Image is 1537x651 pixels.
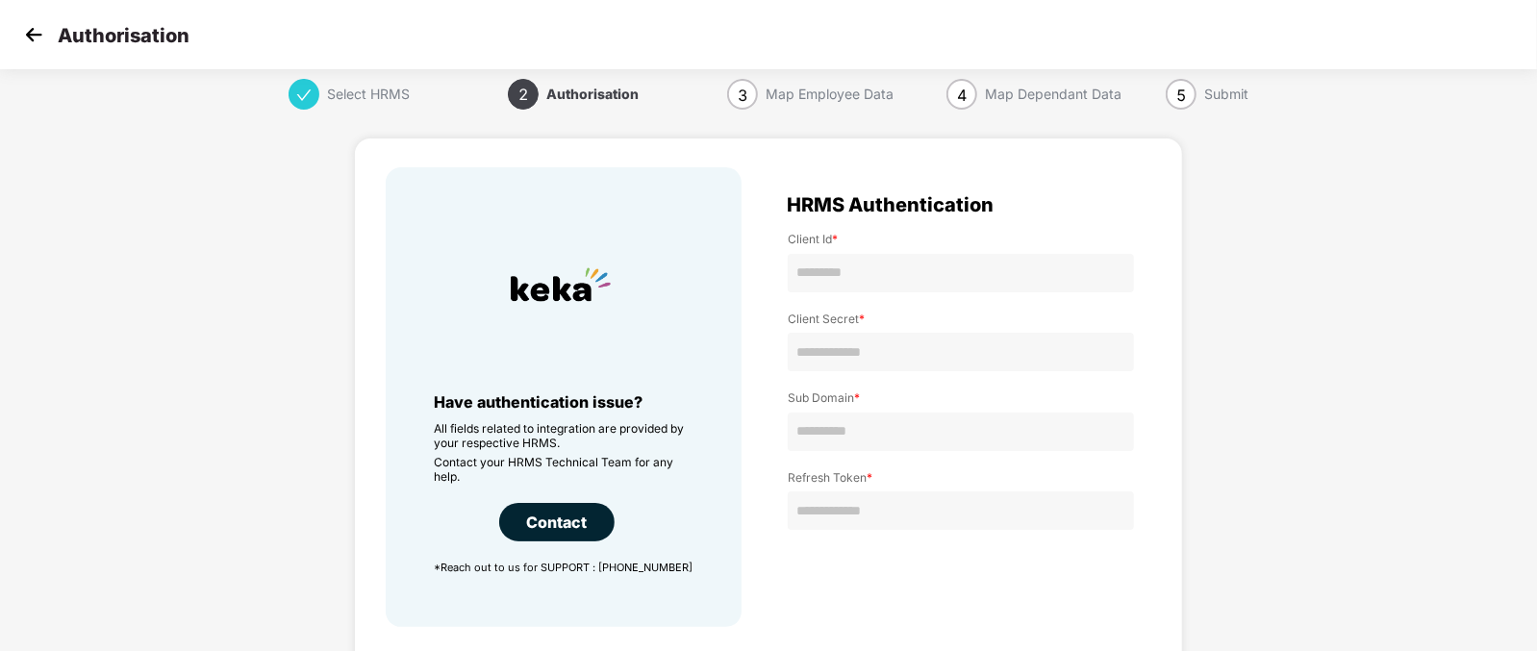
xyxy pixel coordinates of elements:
[788,390,1134,405] label: Sub Domain
[1176,86,1186,105] span: 5
[296,88,312,103] span: check
[518,85,528,104] span: 2
[434,392,643,412] span: Have authentication issue?
[1204,79,1248,110] div: Submit
[327,79,410,110] div: Select HRMS
[766,79,894,110] div: Map Employee Data
[738,86,747,105] span: 3
[957,86,967,105] span: 4
[19,20,48,49] img: svg+xml;base64,PHN2ZyB4bWxucz0iaHR0cDovL3d3dy53My5vcmcvMjAwMC9zdmciIHdpZHRoPSIzMCIgaGVpZ2h0PSIzMC...
[788,470,1134,485] label: Refresh Token
[788,232,1134,246] label: Client Id
[58,24,189,47] p: Authorisation
[788,312,1134,326] label: Client Secret
[787,197,994,213] span: HRMS Authentication
[434,421,693,450] p: All fields related to integration are provided by your respective HRMS.
[499,503,615,541] div: Contact
[985,79,1121,110] div: Map Dependant Data
[434,455,693,484] p: Contact your HRMS Technical Team for any help.
[491,215,630,354] img: HRMS Company Icon
[546,79,639,110] div: Authorisation
[434,561,693,574] p: *Reach out to us for SUPPORT : [PHONE_NUMBER]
